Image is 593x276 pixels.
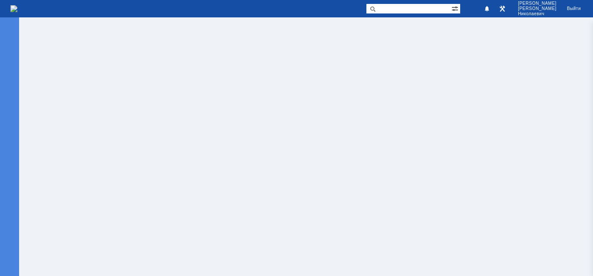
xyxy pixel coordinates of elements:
[518,1,557,6] span: [PERSON_NAME]
[451,4,460,12] span: Расширенный поиск
[497,3,507,14] a: Перейти в интерфейс администратора
[10,5,17,12] a: Перейти на домашнюю страницу
[518,6,557,11] span: [PERSON_NAME]
[10,5,17,12] img: logo
[518,11,557,17] span: Николаевич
